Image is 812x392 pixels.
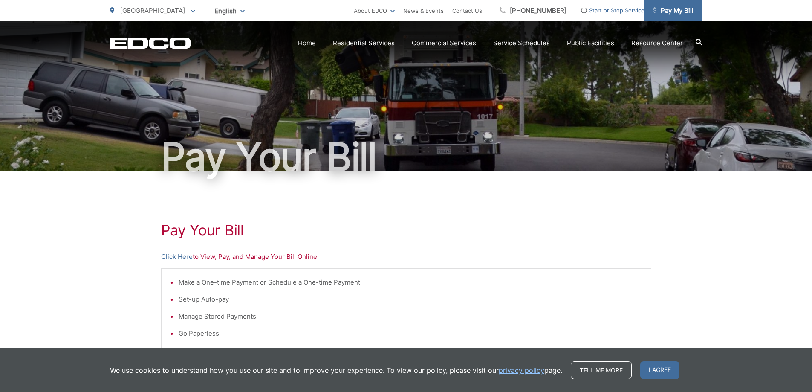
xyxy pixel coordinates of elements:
[161,252,651,262] p: to View, Pay, and Manage Your Bill Online
[179,346,642,356] li: View Payment and Billing History
[499,365,544,375] a: privacy policy
[567,38,614,48] a: Public Facilities
[333,38,395,48] a: Residential Services
[161,252,193,262] a: Click Here
[653,6,694,16] span: Pay My Bill
[110,365,562,375] p: We use cookies to understand how you use our site and to improve your experience. To view our pol...
[179,328,642,339] li: Go Paperless
[161,222,651,239] h1: Pay Your Bill
[412,38,476,48] a: Commercial Services
[208,3,251,18] span: English
[110,37,191,49] a: EDCD logo. Return to the homepage.
[179,294,642,305] li: Set-up Auto-pay
[640,361,679,379] span: I agree
[403,6,444,16] a: News & Events
[354,6,395,16] a: About EDCO
[298,38,316,48] a: Home
[110,136,702,178] h1: Pay Your Bill
[179,311,642,322] li: Manage Stored Payments
[452,6,482,16] a: Contact Us
[179,277,642,287] li: Make a One-time Payment or Schedule a One-time Payment
[571,361,632,379] a: Tell me more
[120,6,185,15] span: [GEOGRAPHIC_DATA]
[631,38,683,48] a: Resource Center
[493,38,550,48] a: Service Schedules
